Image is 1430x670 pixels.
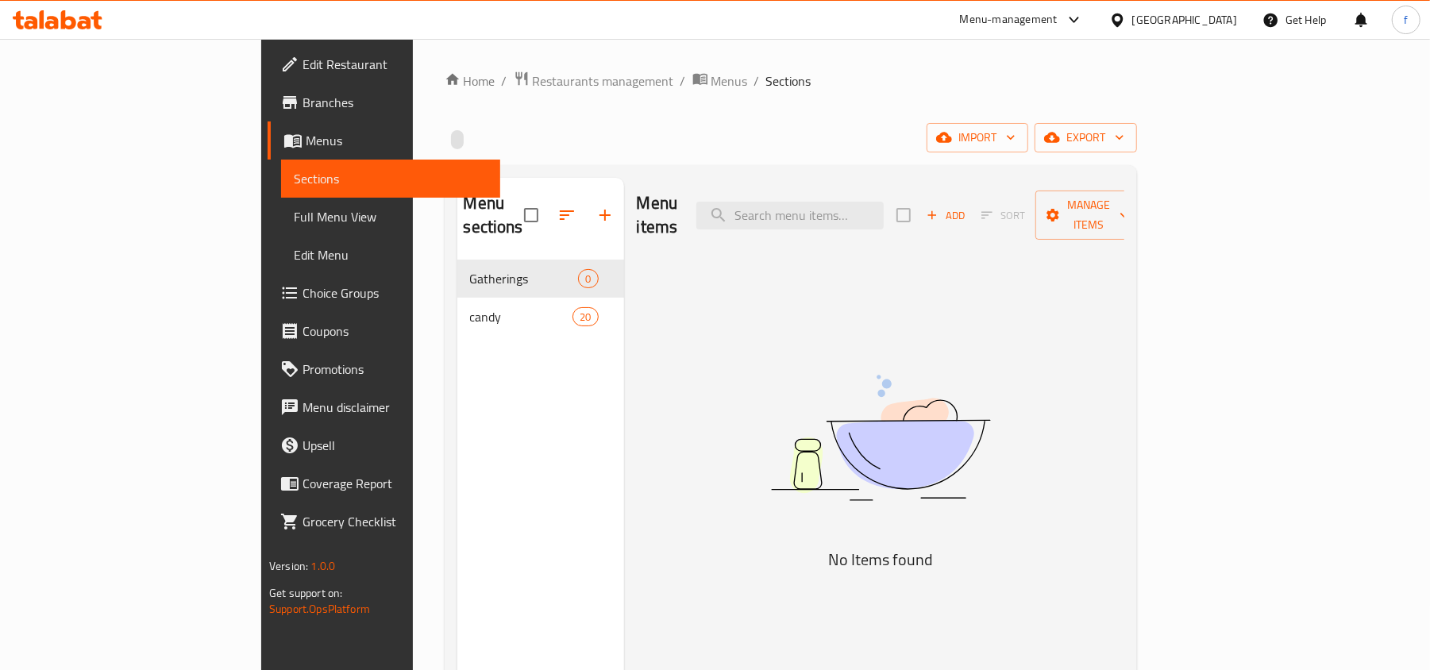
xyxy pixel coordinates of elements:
span: Manage items [1048,195,1129,235]
div: items [572,307,598,326]
a: Choice Groups [268,274,500,312]
span: Full Menu View [294,207,488,226]
a: Full Menu View [281,198,500,236]
button: Manage items [1035,191,1142,240]
span: Coupons [303,322,488,341]
a: Menus [692,71,748,91]
span: Coverage Report [303,474,488,493]
span: Grocery Checklist [303,512,488,531]
span: Sections [766,71,811,90]
h5: No Items found [682,547,1079,572]
span: Edit Restaurant [303,55,488,74]
span: Add item [920,203,971,228]
h2: Menu items [637,191,678,239]
span: 20 [573,310,597,325]
div: Gatherings0 [457,260,624,298]
a: Edit Menu [281,236,500,274]
span: Menus [306,131,488,150]
span: Menus [711,71,748,90]
div: Menu-management [960,10,1058,29]
span: Version: [269,556,308,576]
li: / [680,71,686,90]
span: Edit Menu [294,245,488,264]
a: Support.OpsPlatform [269,599,370,619]
nav: breadcrumb [445,71,1137,91]
a: Edit Restaurant [268,45,500,83]
button: export [1035,123,1137,152]
span: Select all sections [515,198,548,232]
a: Menus [268,121,500,160]
span: Gatherings [470,269,579,288]
li: / [754,71,760,90]
a: Coupons [268,312,500,350]
span: candy [470,307,573,326]
li: / [502,71,507,90]
span: Branches [303,93,488,112]
a: Promotions [268,350,500,388]
div: items [578,269,598,288]
span: Select section first [971,203,1035,228]
span: Sections [294,169,488,188]
span: Get support on: [269,583,342,603]
button: Add [920,203,971,228]
div: candy20 [457,298,624,336]
span: 1.0.0 [310,556,335,576]
a: Menu disclaimer [268,388,500,426]
span: Sort sections [548,196,586,234]
a: Coverage Report [268,464,500,502]
a: Branches [268,83,500,121]
span: Menu disclaimer [303,398,488,417]
span: f [1404,11,1408,29]
span: import [939,128,1016,148]
img: dish.svg [682,333,1079,543]
input: search [696,202,884,229]
a: Upsell [268,426,500,464]
span: Upsell [303,436,488,455]
button: import [927,123,1028,152]
a: Grocery Checklist [268,502,500,541]
span: Restaurants management [533,71,674,90]
nav: Menu sections [457,253,624,342]
button: Add section [586,196,624,234]
a: Sections [281,160,500,198]
span: export [1047,128,1124,148]
div: [GEOGRAPHIC_DATA] [1132,11,1237,29]
a: Restaurants management [514,71,674,91]
span: Promotions [303,360,488,379]
span: Choice Groups [303,283,488,302]
span: 0 [579,271,597,287]
span: Add [924,206,967,225]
